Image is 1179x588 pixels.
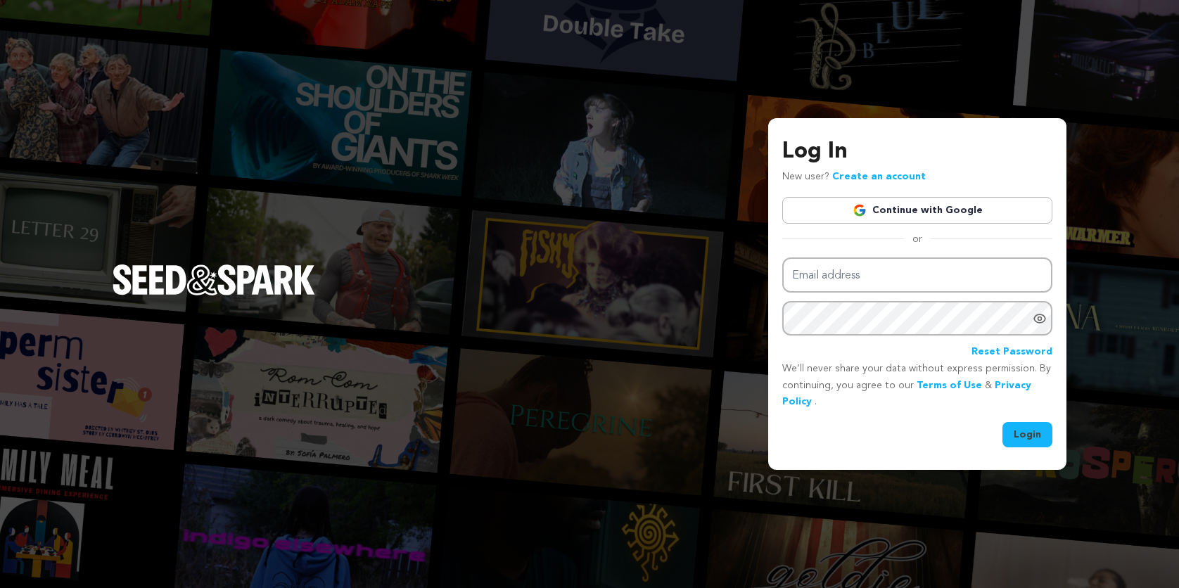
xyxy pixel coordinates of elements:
a: Seed&Spark Homepage [113,264,315,324]
button: Login [1002,422,1052,447]
input: Email address [782,257,1052,293]
img: Google logo [853,203,867,217]
a: Show password as plain text. Warning: this will display your password on the screen. [1033,312,1047,326]
a: Create an account [832,172,926,181]
span: or [904,232,931,246]
p: New user? [782,169,926,186]
h3: Log In [782,135,1052,169]
a: Terms of Use [917,381,982,390]
img: Seed&Spark Logo [113,264,315,295]
a: Reset Password [971,344,1052,361]
a: Continue with Google [782,197,1052,224]
p: We’ll never share your data without express permission. By continuing, you agree to our & . [782,361,1052,411]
